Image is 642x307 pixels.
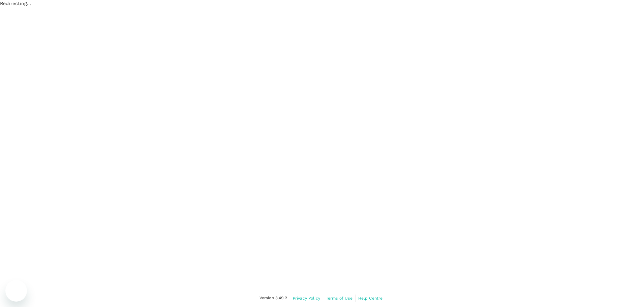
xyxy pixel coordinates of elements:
[326,296,353,301] span: Terms of Use
[293,296,320,301] span: Privacy Policy
[326,295,353,302] a: Terms of Use
[293,295,320,302] a: Privacy Policy
[358,296,383,301] span: Help Centre
[5,280,27,302] iframe: Button to launch messaging window
[259,295,287,302] span: Version 3.49.2
[358,295,383,302] a: Help Centre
